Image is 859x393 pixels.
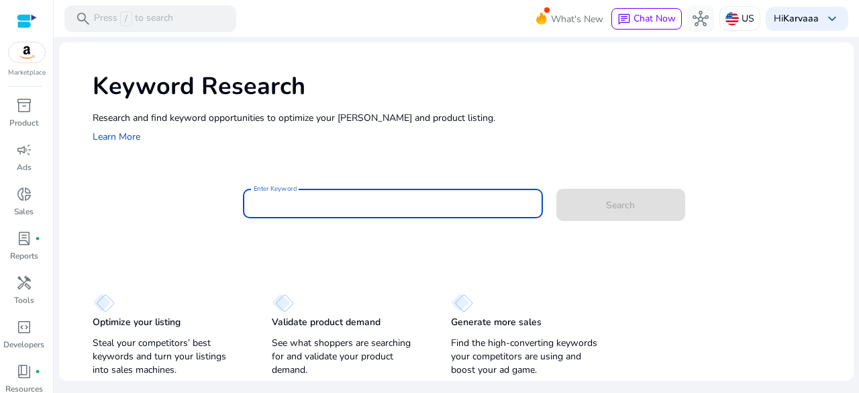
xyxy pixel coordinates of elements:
span: / [120,11,132,26]
mat-label: Enter Keyword [254,184,297,193]
p: Ads [17,161,32,173]
span: fiber_manual_record [35,369,40,374]
span: search [75,11,91,27]
p: Press to search [94,11,173,26]
span: fiber_manual_record [35,236,40,241]
p: Steal your competitors’ best keywords and turn your listings into sales machines. [93,337,245,377]
p: See what shoppers are searching for and validate your product demand. [272,337,424,377]
button: hub [687,5,714,32]
p: Hi [774,14,819,24]
span: chat [617,13,631,26]
button: chatChat Now [611,8,682,30]
span: code_blocks [16,319,32,335]
img: diamond.svg [93,294,115,312]
span: handyman [16,275,32,291]
p: Product [9,117,38,129]
img: amazon.svg [9,42,45,62]
p: Reports [10,250,38,262]
a: Learn More [93,130,140,143]
span: book_4 [16,363,32,380]
span: hub [693,11,709,27]
span: campaign [16,142,32,158]
p: Optimize your listing [93,316,181,329]
b: Karvaaa [783,12,819,25]
p: Marketplace [8,68,46,78]
img: us.svg [725,12,739,26]
span: lab_profile [16,230,32,247]
span: Chat Now [634,12,676,25]
p: Generate more sales [451,316,542,329]
p: Research and find keyword opportunities to optimize your [PERSON_NAME] and product listing. [93,111,840,125]
p: Developers [3,339,44,351]
span: keyboard_arrow_down [824,11,840,27]
p: US [742,7,754,30]
span: What's New [551,7,603,31]
p: Find the high-converting keywords your competitors are using and boost your ad game. [451,337,603,377]
h1: Keyword Research [93,72,840,101]
img: diamond.svg [272,294,294,312]
p: Sales [14,206,34,218]
p: Validate product demand [272,316,381,329]
span: inventory_2 [16,97,32,114]
span: donut_small [16,186,32,202]
p: Tools [14,294,34,306]
img: diamond.svg [451,294,473,312]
